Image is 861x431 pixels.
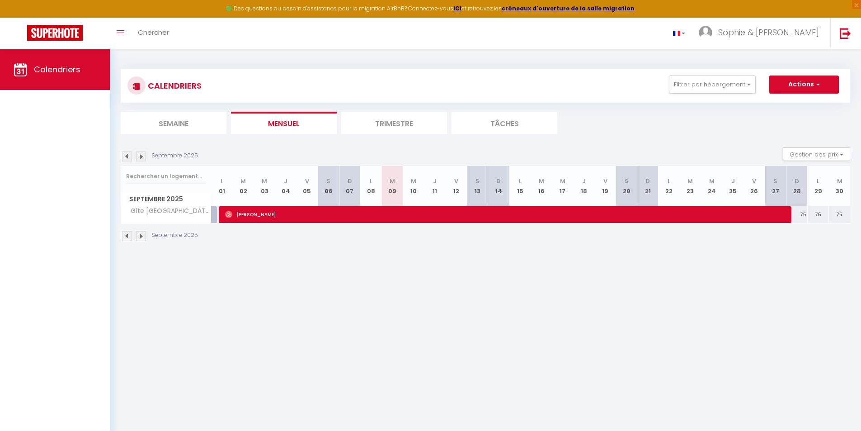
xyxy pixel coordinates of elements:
th: 13 [467,166,488,206]
abbr: J [433,177,437,185]
th: 01 [212,166,233,206]
abbr: M [560,177,565,185]
abbr: M [837,177,842,185]
th: 08 [360,166,381,206]
a: Chercher [131,18,176,49]
img: ... [699,26,712,39]
th: 03 [254,166,275,206]
th: 25 [722,166,743,206]
th: 22 [659,166,680,206]
abbr: L [370,177,372,185]
abbr: M [390,177,395,185]
th: 14 [488,166,509,206]
span: Sophie & [PERSON_NAME] [718,27,819,38]
th: 04 [275,166,296,206]
abbr: J [284,177,287,185]
abbr: V [752,177,756,185]
span: Septembre 2025 [121,193,211,206]
a: créneaux d'ouverture de la salle migration [502,5,635,12]
th: 17 [552,166,573,206]
button: Ouvrir le widget de chat LiveChat [7,4,34,31]
abbr: S [773,177,777,185]
abbr: L [817,177,819,185]
th: 09 [381,166,403,206]
abbr: S [475,177,480,185]
button: Filtrer par hébergement [669,76,756,94]
th: 19 [594,166,616,206]
div: 75 [829,206,850,223]
th: 23 [680,166,701,206]
a: ... Sophie & [PERSON_NAME] [692,18,830,49]
span: [PERSON_NAME] [225,206,785,223]
th: 02 [233,166,254,206]
abbr: V [454,177,458,185]
input: Rechercher un logement... [126,168,206,185]
button: Actions [769,76,839,94]
span: Gîte [GEOGRAPHIC_DATA] [122,206,213,216]
abbr: V [305,177,309,185]
abbr: M [240,177,246,185]
abbr: S [625,177,629,185]
th: 11 [424,166,446,206]
abbr: D [496,177,501,185]
abbr: M [709,177,715,185]
th: 15 [509,166,531,206]
span: Calendriers [34,64,80,75]
p: Septembre 2025 [151,152,198,160]
abbr: M [411,177,416,185]
abbr: L [221,177,223,185]
li: Semaine [121,112,226,134]
th: 21 [637,166,659,206]
abbr: L [519,177,522,185]
abbr: D [645,177,650,185]
th: 26 [743,166,765,206]
abbr: L [668,177,670,185]
th: 30 [829,166,850,206]
img: logout [840,28,851,39]
li: Trimestre [341,112,447,134]
th: 07 [339,166,360,206]
abbr: M [687,177,693,185]
div: 75 [808,206,829,223]
img: Super Booking [27,25,83,41]
abbr: M [262,177,267,185]
abbr: J [731,177,735,185]
abbr: V [603,177,607,185]
th: 05 [296,166,318,206]
th: 18 [573,166,594,206]
abbr: M [539,177,544,185]
a: ICI [453,5,461,12]
li: Mensuel [231,112,337,134]
th: 10 [403,166,424,206]
abbr: S [326,177,330,185]
th: 27 [765,166,786,206]
li: Tâches [452,112,557,134]
th: 06 [318,166,339,206]
th: 28 [786,166,807,206]
abbr: D [348,177,352,185]
th: 16 [531,166,552,206]
th: 12 [446,166,467,206]
th: 29 [808,166,829,206]
abbr: J [582,177,586,185]
p: Septembre 2025 [151,231,198,240]
th: 24 [701,166,722,206]
button: Gestion des prix [783,147,850,161]
h3: CALENDRIERS [146,76,202,96]
th: 20 [616,166,637,206]
abbr: D [795,177,799,185]
div: 75 [786,206,807,223]
span: Chercher [138,28,169,37]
